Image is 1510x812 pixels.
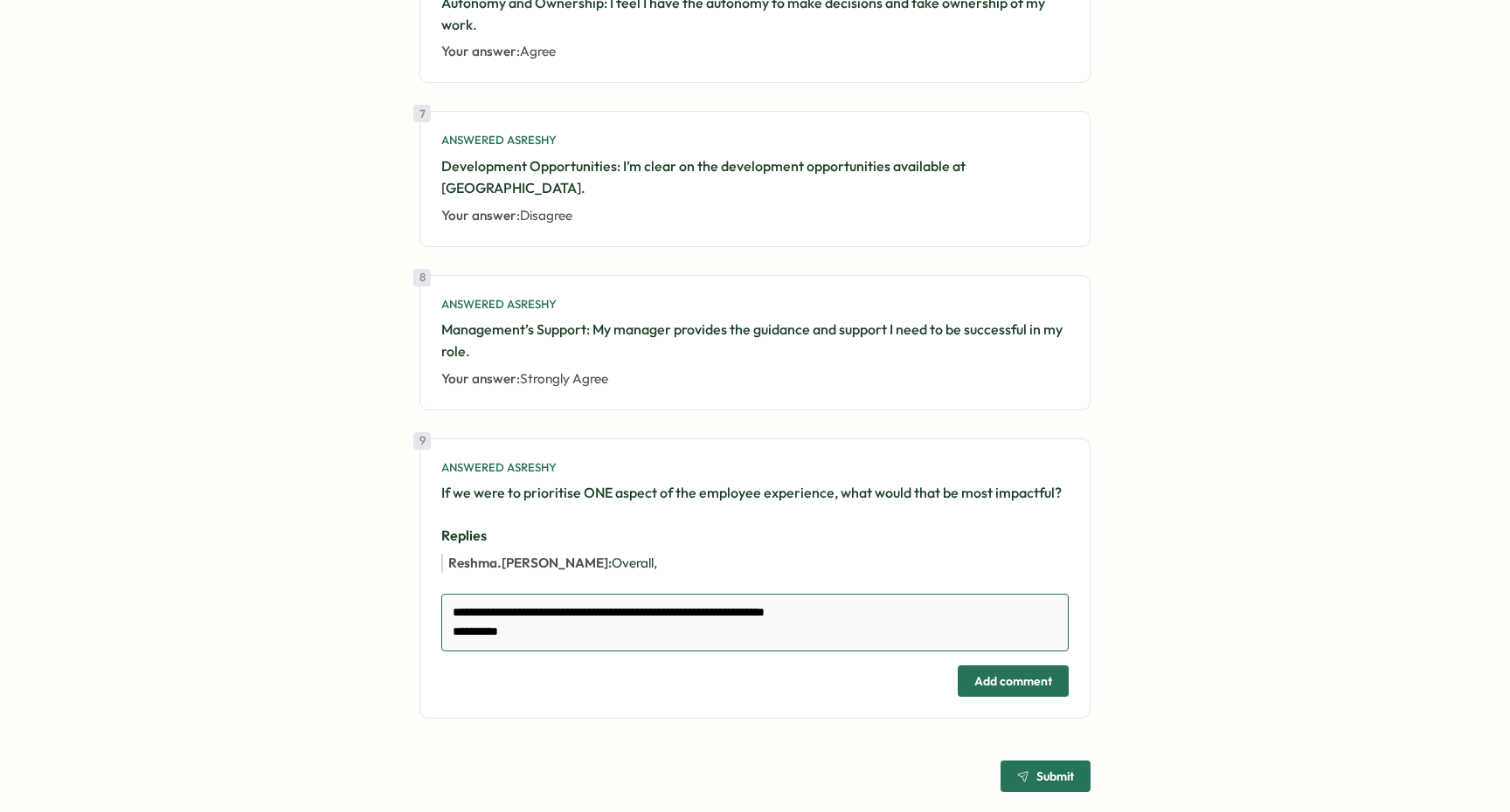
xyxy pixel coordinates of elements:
[520,370,608,387] span: Strongly Agree
[612,554,657,571] span: Overall,
[413,105,431,122] div: 7
[441,207,520,224] span: Your answer:
[520,207,572,224] span: Disagree
[441,297,1069,313] div: Answered as Reshy
[441,155,1069,199] p: Development Opportunities: I’m clear on the development opportunities available at [GEOGRAPHIC_DA...
[448,554,612,571] span: reshma.[PERSON_NAME] :
[441,319,1069,362] p: Management’s Support: My manager provides the guidance and support I need to be successful in my ...
[441,460,1069,476] div: Answered as Reshy
[441,43,520,59] span: Your answer:
[413,269,431,286] div: 8
[958,665,1069,697] button: Add comment
[1001,760,1091,792] button: Submit
[520,43,556,59] span: Agree
[441,525,1069,547] p: Replies
[441,370,520,387] span: Your answer:
[441,482,1069,504] p: If we were to prioritise ONE aspect of the employee experience, what would that be most impactful?
[1036,770,1074,782] span: Submit
[974,666,1052,696] span: Add comment
[441,133,1069,148] div: Answered as Reshy
[413,432,431,450] div: 9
